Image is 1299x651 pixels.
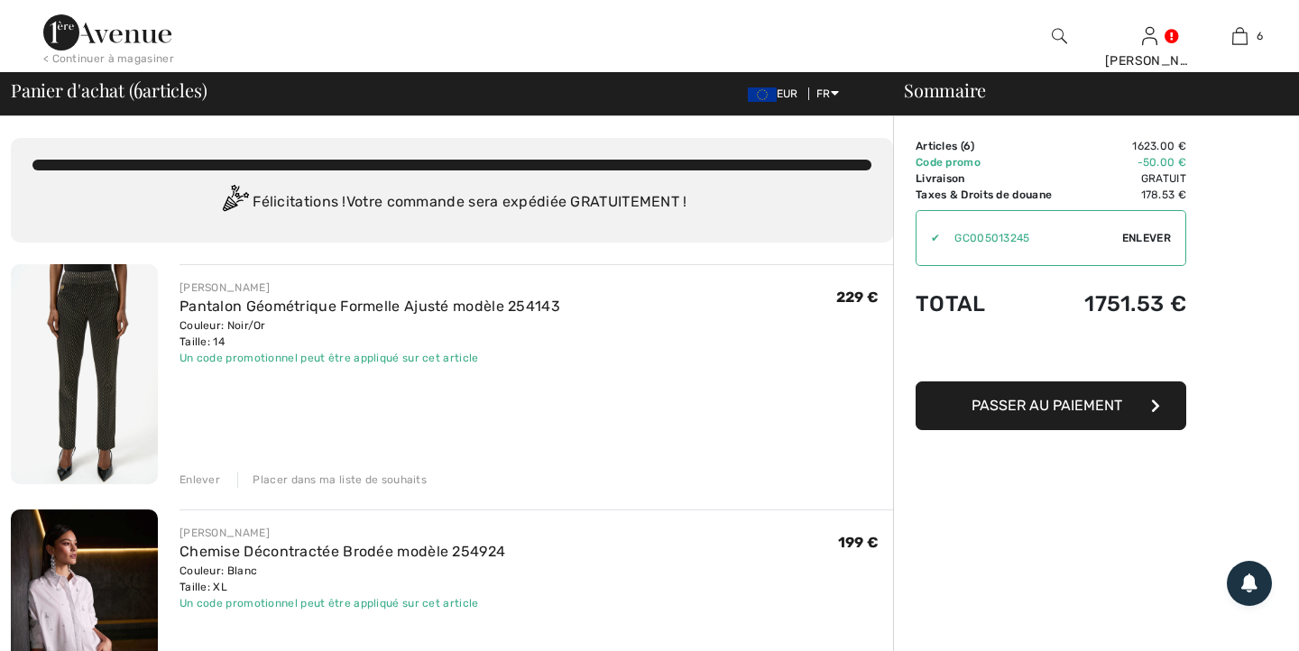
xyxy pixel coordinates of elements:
[1071,138,1186,154] td: 1623.00 €
[237,472,427,488] div: Placer dans ma liste de souhaits
[180,472,220,488] div: Enlever
[1232,25,1248,47] img: Mon panier
[43,50,174,67] div: < Continuer à magasiner
[43,14,171,50] img: 1ère Avenue
[1071,154,1186,170] td: -50.00 €
[972,397,1122,414] span: Passer au paiement
[134,77,143,100] span: 6
[11,264,158,484] img: Pantalon Géométrique Formelle Ajusté modèle 254143
[1071,273,1186,335] td: 1751.53 €
[836,289,880,306] span: 229 €
[1142,27,1157,44] a: Se connecter
[963,140,971,152] span: 6
[917,230,940,246] div: ✔
[838,534,880,551] span: 199 €
[916,381,1186,430] button: Passer au paiement
[940,211,1122,265] input: Code promo
[180,317,560,350] div: Couleur: Noir/Or Taille: 14
[1195,25,1284,47] a: 6
[916,138,1071,154] td: Articles ( )
[916,187,1071,203] td: Taxes & Droits de douane
[916,170,1071,187] td: Livraison
[916,273,1071,335] td: Total
[216,185,253,221] img: Congratulation2.svg
[180,595,505,611] div: Un code promotionnel peut être appliqué sur cet article
[816,87,839,100] span: FR
[180,543,505,560] a: Chemise Décontractée Brodée modèle 254924
[748,87,806,100] span: EUR
[1105,51,1193,70] div: [PERSON_NAME]
[180,298,560,315] a: Pantalon Géométrique Formelle Ajusté modèle 254143
[180,350,560,366] div: Un code promotionnel peut être appliqué sur cet article
[1052,25,1067,47] img: recherche
[180,563,505,595] div: Couleur: Blanc Taille: XL
[916,335,1186,375] iframe: PayPal
[11,81,207,99] span: Panier d'achat ( articles)
[180,525,505,541] div: [PERSON_NAME]
[748,87,777,102] img: Euro
[32,185,871,221] div: Félicitations ! Votre commande sera expédiée GRATUITEMENT !
[1071,187,1186,203] td: 178.53 €
[882,81,1288,99] div: Sommaire
[1122,230,1171,246] span: Enlever
[916,154,1071,170] td: Code promo
[180,280,560,296] div: [PERSON_NAME]
[1071,170,1186,187] td: Gratuit
[1257,28,1263,44] span: 6
[1142,25,1157,47] img: Mes infos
